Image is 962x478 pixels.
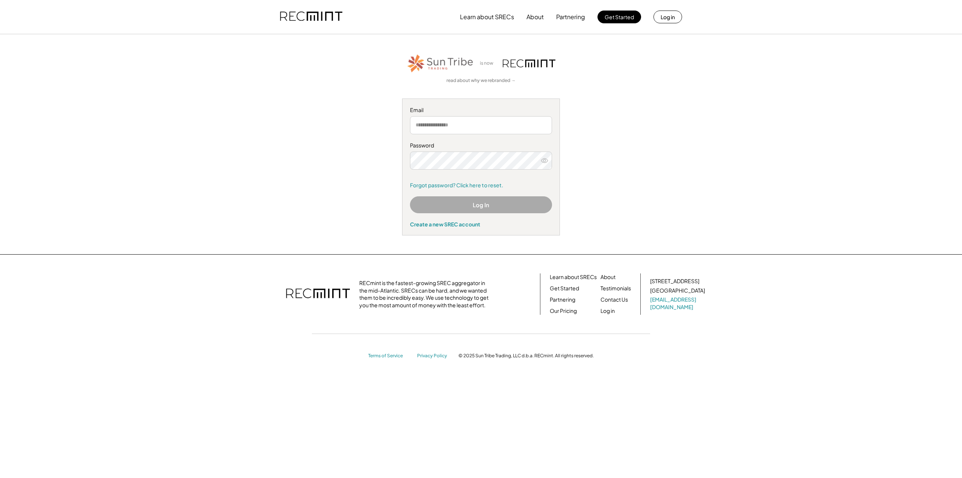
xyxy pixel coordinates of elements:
[550,273,597,281] a: Learn about SRECs
[410,196,552,213] button: Log In
[458,353,594,359] div: © 2025 Sun Tribe Trading, LLC d.b.a. RECmint. All rights reserved.
[556,9,585,24] button: Partnering
[650,278,699,285] div: [STREET_ADDRESS]
[359,279,493,309] div: RECmint is the fastest-growing SREC aggregator in the mid-Atlantic. SRECs can be hard, and we wan...
[550,296,575,303] a: Partnering
[600,285,631,292] a: Testimonials
[460,9,514,24] button: Learn about SRECs
[410,182,552,189] a: Forgot password? Click here to reset.
[286,281,350,307] img: recmint-logotype%403x.png
[417,353,451,359] a: Privacy Policy
[550,285,579,292] a: Get Started
[600,307,615,315] a: Log in
[597,11,641,23] button: Get Started
[650,287,705,294] div: [GEOGRAPHIC_DATA]
[653,11,682,23] button: Log in
[600,296,628,303] a: Contact Us
[368,353,410,359] a: Terms of Service
[550,307,577,315] a: Our Pricing
[526,9,544,24] button: About
[280,4,342,30] img: recmint-logotype%403x.png
[650,296,706,311] a: [EMAIL_ADDRESS][DOMAIN_NAME]
[410,142,552,149] div: Password
[410,106,552,114] div: Email
[503,59,555,67] img: recmint-logotype%403x.png
[407,53,474,74] img: STT_Horizontal_Logo%2B-%2BColor.png
[478,60,499,67] div: is now
[600,273,616,281] a: About
[446,77,516,84] a: read about why we rebranded →
[410,221,552,228] div: Create a new SREC account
